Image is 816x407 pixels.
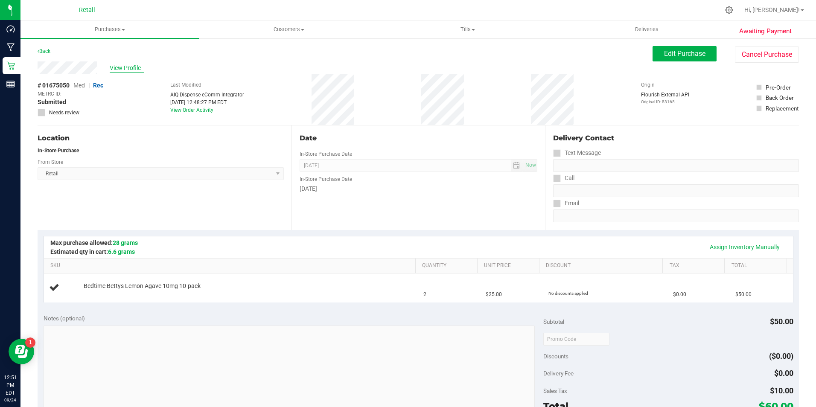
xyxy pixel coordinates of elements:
span: Awaiting Payment [739,26,792,36]
p: Original ID: 53165 [641,99,689,105]
iframe: Resource center unread badge [25,337,35,348]
span: Retail [79,6,95,14]
a: Deliveries [557,20,736,38]
div: Delivery Contact [553,133,799,143]
a: SKU [50,262,412,269]
a: Customers [199,20,378,38]
label: In-Store Purchase Date [300,150,352,158]
inline-svg: Manufacturing [6,43,15,52]
span: 28 grams [113,239,138,246]
label: Origin [641,81,655,89]
div: [DATE] [300,184,538,193]
div: [DATE] 12:48:27 PM EDT [170,99,244,106]
span: $0.00 [673,291,686,299]
span: $0.00 [774,369,793,378]
div: Location [38,133,284,143]
span: $50.00 [735,291,752,299]
span: Tills [379,26,557,33]
span: Purchases [20,26,199,33]
label: Last Modified [170,81,201,89]
a: View Order Activity [170,107,213,113]
span: $50.00 [770,317,793,326]
span: Notes (optional) [44,315,85,322]
input: Promo Code [543,333,609,346]
span: 2 [423,291,426,299]
span: Submitted [38,98,66,107]
strong: In-Store Purchase [38,148,79,154]
div: AIQ Dispense eComm Integrator [170,91,244,99]
span: Estimated qty in cart: [50,248,135,255]
span: Deliveries [624,26,670,33]
div: Manage settings [724,6,734,14]
inline-svg: Reports [6,80,15,88]
input: Format: (999) 999-9999 [553,184,799,197]
label: From Store [38,158,63,166]
span: View Profile [110,64,144,73]
a: Tills [379,20,557,38]
span: METRC ID: [38,90,61,98]
a: Unit Price [484,262,536,269]
span: # 01675050 [38,81,70,90]
span: 6.6 grams [108,248,135,255]
span: $10.00 [770,386,793,395]
a: Total [731,262,783,269]
a: Tax [670,262,721,269]
a: Assign Inventory Manually [704,240,785,254]
label: Call [553,172,574,184]
span: Subtotal [543,318,564,325]
span: Max purchase allowed: [50,239,138,246]
a: Discount [546,262,659,269]
a: Purchases [20,20,199,38]
label: Email [553,197,579,209]
span: Delivery Fee [543,370,574,377]
div: Back Order [766,93,794,102]
span: Discounts [543,349,568,364]
input: Format: (999) 999-9999 [553,159,799,172]
span: Bedtime Bettys Lemon Agave 10mg 10-pack [84,282,201,290]
span: No discounts applied [548,291,588,296]
p: 09/24 [4,397,17,403]
inline-svg: Retail [6,61,15,70]
button: Cancel Purchase [735,47,799,63]
label: In-Store Purchase Date [300,175,352,183]
span: $25.00 [486,291,502,299]
a: Quantity [422,262,474,269]
div: Replacement [766,104,799,113]
iframe: Resource center [9,339,34,364]
span: Med [73,82,85,89]
div: Date [300,133,538,143]
div: Flourish External API [641,91,689,105]
inline-svg: Dashboard [6,25,15,33]
span: Hi, [PERSON_NAME]! [744,6,800,13]
span: Sales Tax [543,387,567,394]
span: - [64,90,65,98]
p: 12:51 PM EDT [4,374,17,397]
span: ($0.00) [769,352,793,360]
span: Customers [200,26,378,33]
span: Edit Purchase [664,49,705,58]
div: Pre-Order [766,83,791,92]
a: Back [38,48,50,54]
span: Needs review [49,109,79,116]
span: | [88,82,90,89]
button: Edit Purchase [653,46,717,61]
label: Text Message [553,147,601,159]
span: Rec [93,82,103,89]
